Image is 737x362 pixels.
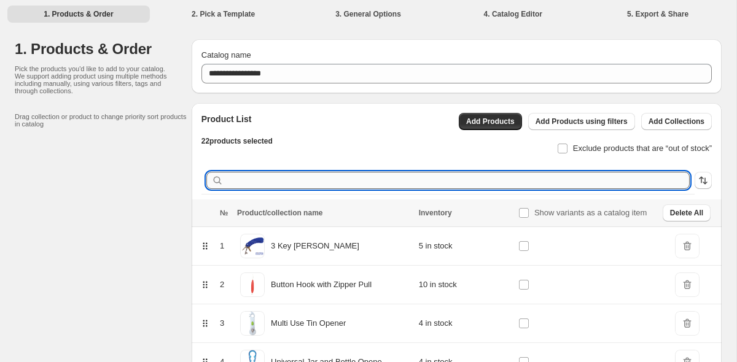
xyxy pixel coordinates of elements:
td: 4 in stock [415,304,515,343]
p: Multi Use Tin Opener [271,317,346,329]
span: Product/collection name [237,209,322,217]
span: Exclude products that are “out of stock” [573,144,712,153]
td: 10 in stock [415,266,515,304]
span: Add Products [466,117,515,126]
img: 2_f461b623-8905-4c11-a830-614ff9430e6d.png [240,234,265,258]
span: Delete All [670,208,703,218]
img: VM941BButtonHookandZipperPull.png [240,272,265,297]
button: Add Products [459,113,522,130]
span: № [220,209,228,217]
span: Add Products using filters [536,117,628,126]
h1: 1. Products & Order [15,39,192,59]
span: Add Collections [649,117,704,126]
p: Button Hook with Zipper Pull [271,279,372,291]
button: Delete All [663,204,711,221]
img: 2_83ea2d56-92b8-4dd5-9645-fa3815ac0ff0.png [240,311,265,336]
h2: Product List [201,113,273,125]
td: 5 in stock [415,227,515,266]
button: Add Collections [641,113,712,130]
span: Catalog name [201,50,251,60]
button: Add Products using filters [528,113,635,130]
span: 3 [220,318,224,328]
span: 22 products selected [201,137,273,145]
span: 2 [220,280,224,289]
p: Pick the products you'd like to add to your catalog. We support adding product using multiple met... [15,65,167,94]
p: Drag collection or product to change priority sort products in catalog [15,113,192,128]
p: 3 Key [PERSON_NAME] [271,240,359,252]
div: Inventory [419,208,511,218]
span: 1 [220,241,224,250]
span: Show variants as a catalog item [534,208,647,217]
